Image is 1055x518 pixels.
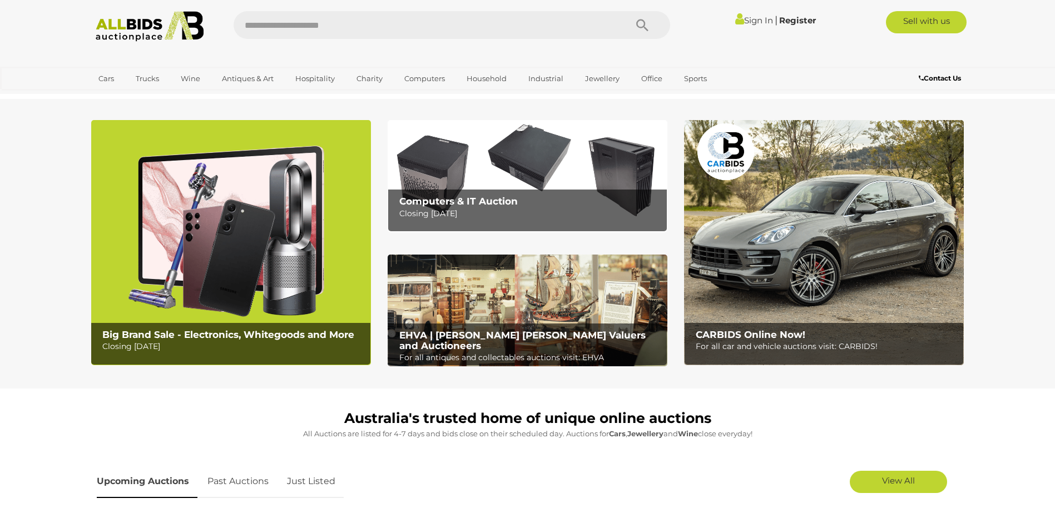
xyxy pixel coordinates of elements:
[174,69,207,88] a: Wine
[919,72,964,84] a: Contact Us
[97,427,959,440] p: All Auctions are listed for 4-7 days and bids close on their scheduled day. Auctions for , and cl...
[684,120,964,365] a: CARBIDS Online Now! CARBIDS Online Now! For all car and vehicle auctions visit: CARBIDS!
[349,69,390,88] a: Charity
[102,329,354,340] b: Big Brand Sale - Electronics, Whitegoods and More
[634,69,670,88] a: Office
[850,471,947,493] a: View All
[399,330,646,351] b: EHVA | [PERSON_NAME] [PERSON_NAME] Valuers and Auctioneers
[886,11,967,33] a: Sell with us
[399,196,518,207] b: Computers & IT Auction
[919,74,961,82] b: Contact Us
[128,69,166,88] a: Trucks
[775,14,777,26] span: |
[399,207,661,221] p: Closing [DATE]
[627,429,663,438] strong: Jewellery
[388,255,667,367] a: EHVA | Evans Hastings Valuers and Auctioneers EHVA | [PERSON_NAME] [PERSON_NAME] Valuers and Auct...
[199,465,277,498] a: Past Auctions
[102,340,364,353] p: Closing [DATE]
[91,88,185,106] a: [GEOGRAPHIC_DATA]
[279,465,344,498] a: Just Listed
[779,15,816,26] a: Register
[678,429,698,438] strong: Wine
[521,69,571,88] a: Industrial
[696,340,958,353] p: For all car and vehicle auctions visit: CARBIDS!
[677,69,714,88] a: Sports
[696,329,805,340] b: CARBIDS Online Now!
[288,69,342,88] a: Hospitality
[459,69,514,88] a: Household
[91,120,371,365] img: Big Brand Sale - Electronics, Whitegoods and More
[609,429,626,438] strong: Cars
[397,69,452,88] a: Computers
[97,465,197,498] a: Upcoming Auctions
[91,120,371,365] a: Big Brand Sale - Electronics, Whitegoods and More Big Brand Sale - Electronics, Whitegoods and Mo...
[388,120,667,232] img: Computers & IT Auction
[388,120,667,232] a: Computers & IT Auction Computers & IT Auction Closing [DATE]
[882,475,915,486] span: View All
[90,11,210,42] img: Allbids.com.au
[615,11,670,39] button: Search
[388,255,667,367] img: EHVA | Evans Hastings Valuers and Auctioneers
[97,411,959,426] h1: Australia's trusted home of unique online auctions
[735,15,773,26] a: Sign In
[578,69,627,88] a: Jewellery
[399,351,661,365] p: For all antiques and collectables auctions visit: EHVA
[684,120,964,365] img: CARBIDS Online Now!
[91,69,121,88] a: Cars
[215,69,281,88] a: Antiques & Art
